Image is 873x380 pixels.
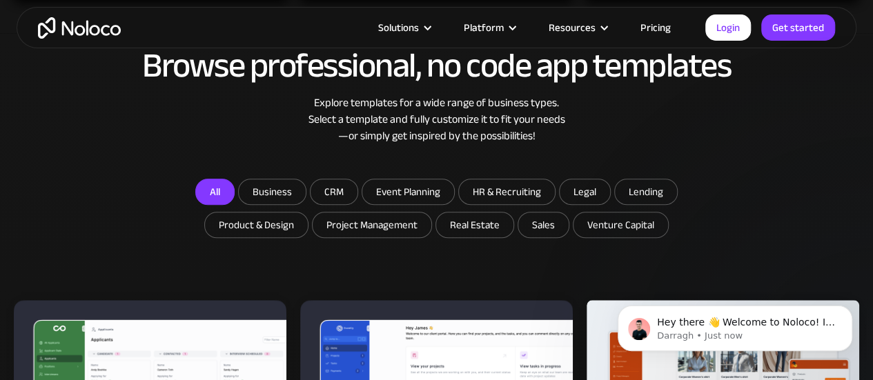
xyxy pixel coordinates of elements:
a: Get started [761,14,835,41]
form: Email Form [161,179,713,241]
div: Solutions [361,19,447,37]
div: Explore templates for a wide range of business types. Select a template and fully customize it to... [14,94,859,144]
iframe: Intercom notifications message [597,277,873,373]
div: Solutions [378,19,419,37]
a: home [38,17,121,39]
h2: Browse professional, no code app templates [14,47,859,84]
a: Login [705,14,751,41]
div: Resources [549,19,596,37]
div: Platform [447,19,531,37]
div: Resources [531,19,623,37]
a: All [195,179,235,205]
div: Platform [464,19,504,37]
a: Pricing [623,19,688,37]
